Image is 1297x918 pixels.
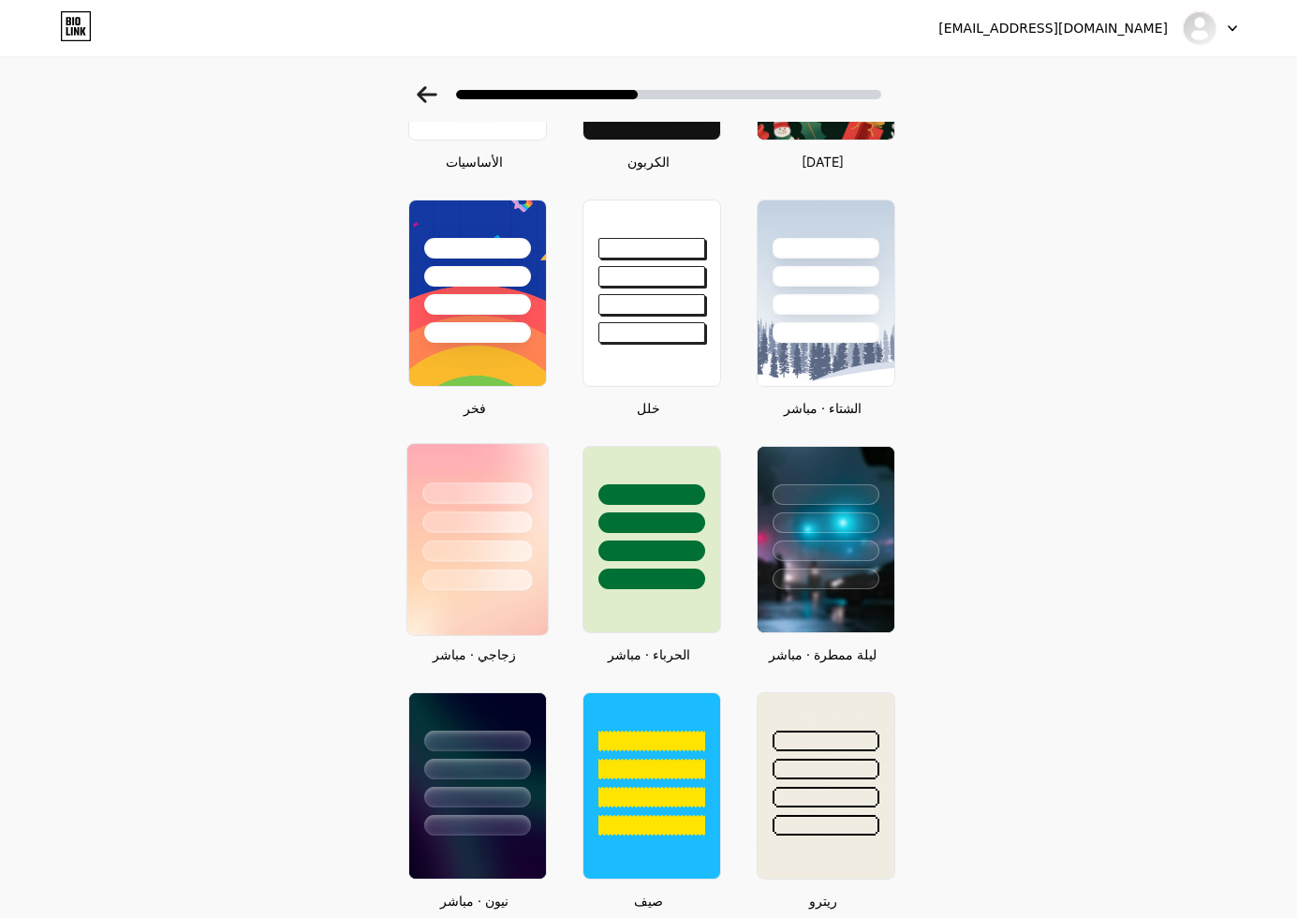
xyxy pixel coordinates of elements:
[634,893,663,909] font: صيف
[406,444,547,635] img: glassmorphism.jpg
[440,893,508,909] font: نيون · مباشر
[769,646,877,662] font: ليلة ممطرة · مباشر
[627,154,670,170] font: الكربون
[433,646,516,662] font: زجاجي · مباشر
[1182,10,1217,46] img: زاوية الغرفة
[784,400,862,416] font: الشتاء · مباشر
[938,21,1168,36] font: [EMAIL_ADDRESS][DOMAIN_NAME]
[608,646,690,662] font: الحرباء · مباشر
[446,154,503,170] font: الأساسيات
[802,154,844,170] font: [DATE]
[809,893,837,909] font: ريترو
[464,400,486,416] font: فخر
[637,400,660,416] font: خلل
